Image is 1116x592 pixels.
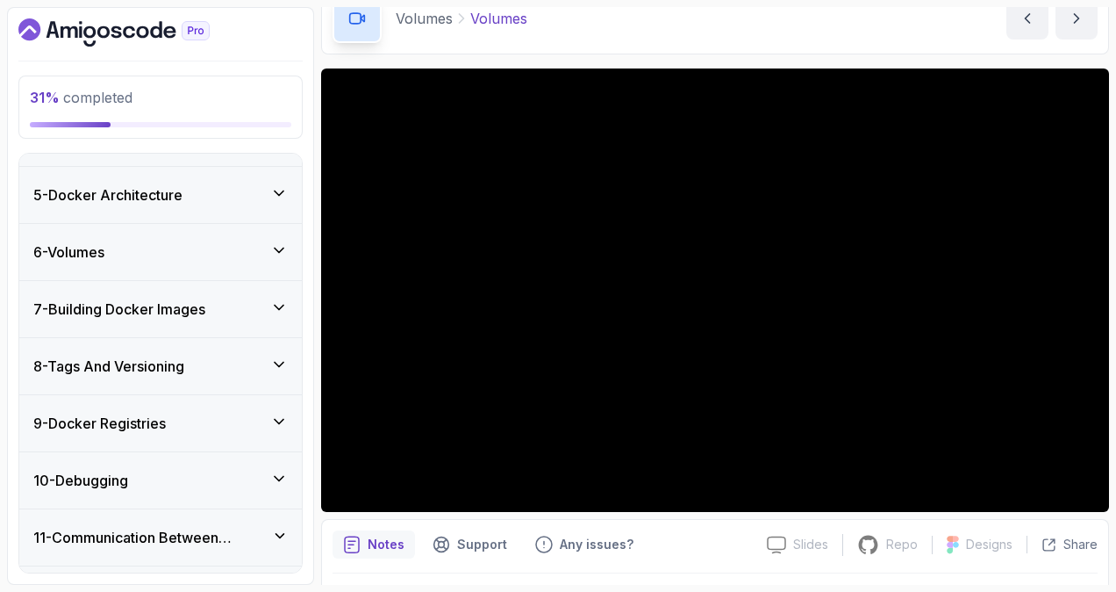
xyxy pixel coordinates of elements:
button: 11-Communication Between Containers [19,509,302,566]
button: Support button [422,531,518,559]
h3: 9 - Docker Registries [33,413,166,434]
a: Dashboard [18,18,250,47]
p: Repo [886,536,918,553]
span: 31 % [30,89,60,106]
h3: 5 - Docker Architecture [33,184,182,206]
button: notes button [333,531,415,559]
p: Volumes [396,8,453,29]
p: Share [1063,536,1098,553]
button: 10-Debugging [19,452,302,509]
button: 5-Docker Architecture [19,167,302,223]
h3: 10 - Debugging [33,470,128,491]
p: Any issues? [560,536,633,553]
iframe: 1 - Volumes [321,69,1109,512]
h3: 11 - Communication Between Containers [33,527,272,548]
button: 6-Volumes [19,224,302,280]
h3: 7 - Building Docker Images [33,299,205,320]
h3: 8 - Tags And Versioning [33,356,184,377]
p: Designs [966,536,1012,553]
button: 8-Tags And Versioning [19,338,302,394]
h3: 6 - Volumes [33,242,104,263]
button: Feedback button [525,531,644,559]
span: completed [30,89,132,106]
p: Slides [793,536,828,553]
button: Share [1027,536,1098,553]
p: Notes [368,536,404,553]
button: 7-Building Docker Images [19,281,302,337]
p: Volumes [470,8,527,29]
button: 9-Docker Registries [19,395,302,451]
p: Support [457,536,507,553]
